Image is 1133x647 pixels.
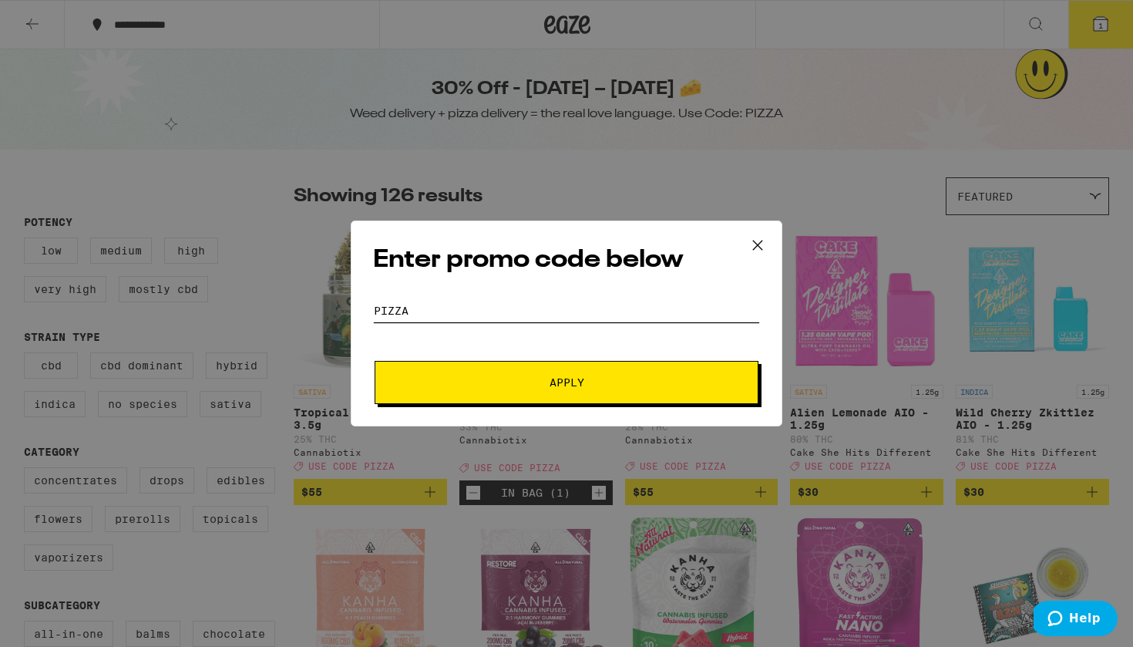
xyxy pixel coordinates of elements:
span: Apply [550,377,584,388]
input: Promo code [373,299,760,322]
iframe: Opens a widget where you can find more information [1034,601,1118,639]
h2: Enter promo code below [373,243,760,278]
button: Apply [375,361,758,404]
